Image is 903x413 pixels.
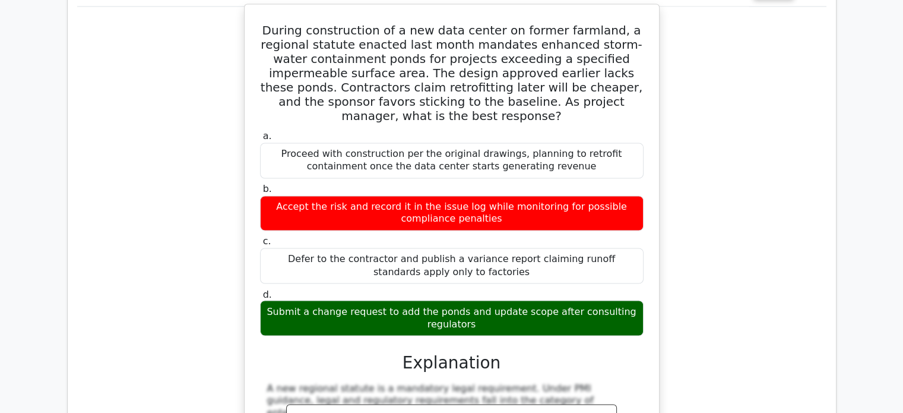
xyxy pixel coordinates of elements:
[263,235,271,247] span: c.
[260,300,644,336] div: Submit a change request to add the ponds and update scope after consulting regulators
[260,196,644,231] div: Accept the risk and record it in the issue log while monitoring for possible compliance penalties
[267,352,636,373] h3: Explanation
[260,248,644,283] div: Defer to the contractor and publish a variance report claiming runoff standards apply only to fac...
[263,288,272,299] span: d.
[263,130,272,141] span: a.
[259,23,645,123] h5: During construction of a new data center on former farmland, a regional statute enacted last mont...
[263,183,272,194] span: b.
[260,143,644,178] div: Proceed with construction per the original drawings, planning to retrofit containment once the da...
